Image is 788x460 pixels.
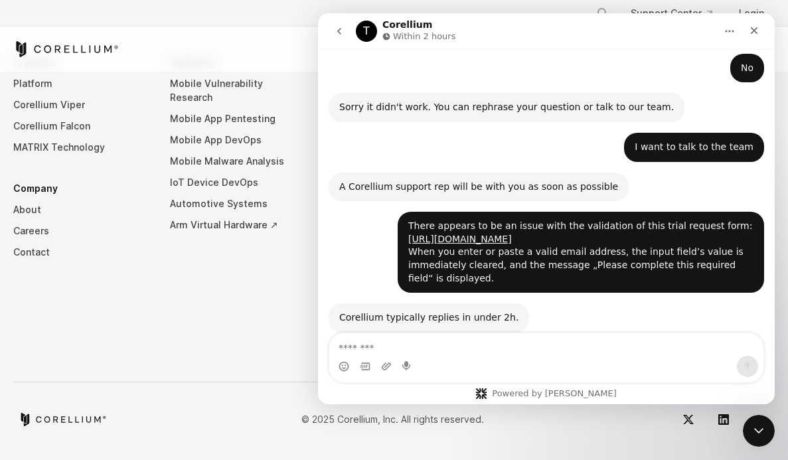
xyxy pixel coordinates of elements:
button: Gif picker [42,348,52,358]
a: Arm Virtual Hardware ↗ [170,214,305,236]
a: Support Center [620,1,723,25]
div: John (Bot) says… [11,80,446,119]
div: A Corellium support rep will be with you as soon as possible [11,159,311,189]
a: Corellium home [19,413,107,426]
p: © 2025 Corellium, Inc. All rights reserved. [301,412,484,426]
div: user says… [11,198,446,290]
a: Automotive Systems [170,193,305,214]
div: There appears to be an issue with the validation of this trial request form: When you enter or pa... [90,206,435,271]
button: Emoji picker [21,348,31,358]
div: Corellium typically replies in under 2h. [21,298,200,311]
div: No [412,40,446,70]
a: About [13,199,149,220]
a: IoT Device DevOps [170,172,305,193]
a: Corellium Viper [13,94,149,115]
button: Upload attachment [63,348,74,358]
div: user says… [11,119,446,159]
button: Search [591,1,615,25]
div: Corellium typically replies in under 2h.[PERSON_NAME] (Bot) • 42m ago [11,290,211,319]
a: Mobile Malware Analysis [170,151,305,172]
a: Twitter [672,404,704,435]
div: There appears to be an issue with the validation of this trial request form:[URL][DOMAIN_NAME]Whe... [80,198,446,279]
div: Sorry it didn't work. You can rephrase your question or talk to our team. [11,80,366,109]
a: Mobile Vulnerability Research [170,73,305,108]
iframe: Intercom live chat [318,13,775,404]
div: John (Bot) says… [11,159,446,199]
div: I want to talk to the team [317,127,435,141]
div: Sorry it didn't work. You can rephrase your question or talk to our team. [21,88,356,101]
a: Corellium Falcon [13,115,149,137]
a: Corellium Home [13,41,119,57]
a: Mobile App DevOps [170,129,305,151]
button: Start recording [84,348,95,358]
a: MATRIX Technology [13,137,149,158]
div: Navigation Menu [580,1,775,25]
a: Contact [13,242,149,263]
a: Login [728,1,775,25]
button: Send a message… [419,343,440,364]
a: Careers [13,220,149,242]
div: A Corellium support rep will be with you as soon as possible [21,167,300,181]
div: I want to talk to the team [306,119,446,149]
iframe: Intercom live chat [743,415,775,447]
a: LinkedIn [708,404,740,435]
textarea: Message… [11,320,445,343]
a: Mobile App Pentesting [170,108,305,129]
a: [URL][DOMAIN_NAME] [90,220,194,231]
div: No [423,48,435,62]
a: Platform [13,73,149,94]
div: John (Bot) says… [11,290,446,348]
div: Navigation Menu [13,52,775,339]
